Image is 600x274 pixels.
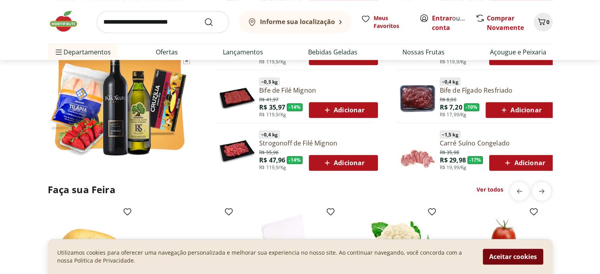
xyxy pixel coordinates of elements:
[259,112,286,118] span: R$ 119,9/Kg
[374,14,410,30] span: Meus Favoritos
[440,95,456,103] span: R$ 8,00
[483,249,543,265] button: Aceitar cookies
[48,9,87,33] img: Hortifruti
[54,43,111,62] span: Departamentos
[503,158,545,168] span: Adicionar
[54,43,64,62] button: Menu
[259,95,279,103] span: R$ 41,97
[309,102,378,118] button: Adicionar
[440,59,467,65] span: R$ 119,9/Kg
[399,79,437,117] img: Bife de Fígado Resfriado
[259,59,286,65] span: R$ 119,9/Kg
[204,17,223,27] button: Submit Search
[489,155,558,171] button: Adicionar
[399,132,437,170] img: Principal
[218,132,256,170] img: Principal
[486,102,555,118] button: Adicionar
[440,112,467,118] span: R$ 17,99/Kg
[223,47,263,57] a: Lançamentos
[440,139,559,147] a: Carré Suíno Congelado
[287,103,303,111] span: - 14 %
[440,156,466,164] span: R$ 29,98
[440,130,460,138] span: ~ 1,5 kg
[308,47,357,57] a: Bebidas Geladas
[440,148,459,156] span: R$ 35,98
[218,79,256,117] img: Principal
[259,139,378,147] a: Strogonoff de Filé Mignon
[464,103,480,111] span: - 10 %
[499,105,541,115] span: Adicionar
[402,47,445,57] a: Nossas Frutas
[534,13,553,32] button: Carrinho
[287,156,303,164] span: - 14 %
[322,105,364,115] span: Adicionar
[487,14,524,32] a: Comprar Novamente
[532,182,551,201] button: next
[467,156,483,164] span: - 17 %
[309,155,378,171] button: Adicionar
[260,17,335,26] b: Informe sua localização
[259,156,285,164] span: R$ 47,96
[440,103,462,112] span: R$ 7,20
[361,14,410,30] a: Meus Favoritos
[490,47,546,57] a: Açougue e Peixaria
[322,158,364,168] span: Adicionar
[440,164,467,171] span: R$ 19,99/Kg
[97,11,229,33] input: search
[57,249,473,265] p: Utilizamos cookies para oferecer uma navegação personalizada e melhorar sua experiencia no nosso ...
[440,78,460,86] span: ~ 0,4 kg
[432,14,475,32] a: Criar conta
[259,103,285,112] span: R$ 35,97
[259,78,280,86] span: ~ 0,3 kg
[259,164,286,171] span: R$ 119,9/Kg
[546,18,550,26] span: 0
[440,86,555,95] a: Bife de Fígado Resfriado
[510,182,529,201] button: previous
[259,86,378,95] a: Bife de Filé Mignon
[156,47,178,57] a: Ofertas
[259,148,279,156] span: R$ 55,96
[239,11,351,33] button: Informe sua localização
[477,186,503,194] a: Ver todos
[432,13,467,32] span: ou
[432,14,452,22] a: Entrar
[48,183,116,196] h2: Faça sua Feira
[259,130,280,138] span: ~ 0,4 kg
